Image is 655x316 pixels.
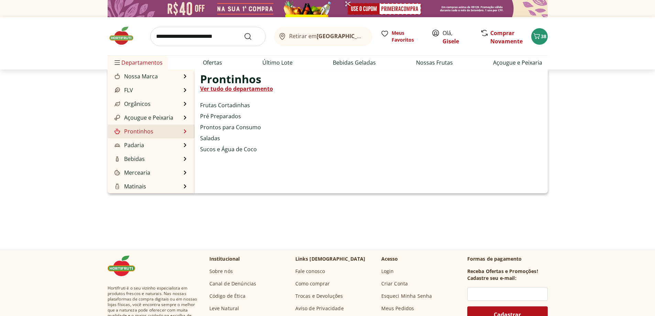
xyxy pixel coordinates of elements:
img: Nossa Marca [114,74,120,79]
a: Último Lote [262,58,293,67]
a: Meus Favoritos [381,30,423,43]
a: Aviso de Privacidade [295,305,344,312]
a: MerceariaMercearia [113,168,150,177]
button: Retirar em[GEOGRAPHIC_DATA]/[GEOGRAPHIC_DATA] [274,27,372,46]
a: Fale conosco [295,268,325,275]
img: Bebidas [114,156,120,162]
a: OrgânicosOrgânicos [113,100,151,108]
a: Ofertas [203,58,222,67]
img: Prontinhos [114,129,120,134]
h3: Cadastre seu e-mail: [467,275,516,282]
span: Prontinhos [200,75,261,83]
img: Mercearia [114,170,120,175]
img: Padaria [114,142,120,148]
button: Submit Search [244,32,260,41]
p: Formas de pagamento [467,255,548,262]
a: Login [381,268,394,275]
img: Hortifruti [108,255,142,276]
img: Hortifruti [108,25,142,46]
img: Orgânicos [114,101,120,107]
a: BebidasBebidas [113,155,145,163]
h3: Receba Ofertas e Promoções! [467,268,538,275]
a: PadariaPadaria [113,141,144,149]
span: 38 [541,33,546,40]
a: Leve Natural [209,305,239,312]
a: Canal de Denúncias [209,280,256,287]
a: ProntinhosProntinhos [113,127,153,135]
a: Como comprar [295,280,330,287]
b: [GEOGRAPHIC_DATA]/[GEOGRAPHIC_DATA] [317,32,433,40]
a: Gisele [443,37,459,45]
a: Sobre nós [209,268,233,275]
a: Criar Conta [381,280,408,287]
a: Frios, Queijos e LaticíniosFrios, Queijos e Laticínios [113,192,182,208]
button: Carrinho [531,28,548,45]
a: Sucos e Água de Coco [200,145,257,153]
a: Frutas Cortadinhas [200,101,250,109]
span: Departamentos [113,54,163,71]
button: Menu [113,54,121,71]
a: MatinaisMatinais [113,182,146,190]
a: Bebidas Geladas [333,58,376,67]
a: Saladas [200,134,220,142]
input: search [150,27,266,46]
p: Links [DEMOGRAPHIC_DATA] [295,255,365,262]
img: FLV [114,87,120,93]
img: Matinais [114,184,120,189]
a: Meus Pedidos [381,305,414,312]
a: Código de Ética [209,293,245,299]
span: Retirar em [289,33,365,39]
a: Esqueci Minha Senha [381,293,432,299]
img: Açougue e Peixaria [114,115,120,120]
span: Olá, [443,29,473,45]
a: Açougue e PeixariaAçougue e Peixaria [113,113,173,122]
p: Institucional [209,255,240,262]
span: Meus Favoritos [392,30,423,43]
a: Trocas e Devoluções [295,293,343,299]
p: Acesso [381,255,398,262]
a: Prontos para Consumo [200,123,261,131]
a: Nossas Frutas [416,58,453,67]
a: Pré Preparados [200,112,241,120]
a: Comprar Novamente [490,29,523,45]
a: Açougue e Peixaria [493,58,542,67]
a: Ver tudo do departamento [200,85,273,93]
a: FLVFLV [113,86,133,94]
a: Nossa MarcaNossa Marca [113,72,158,80]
